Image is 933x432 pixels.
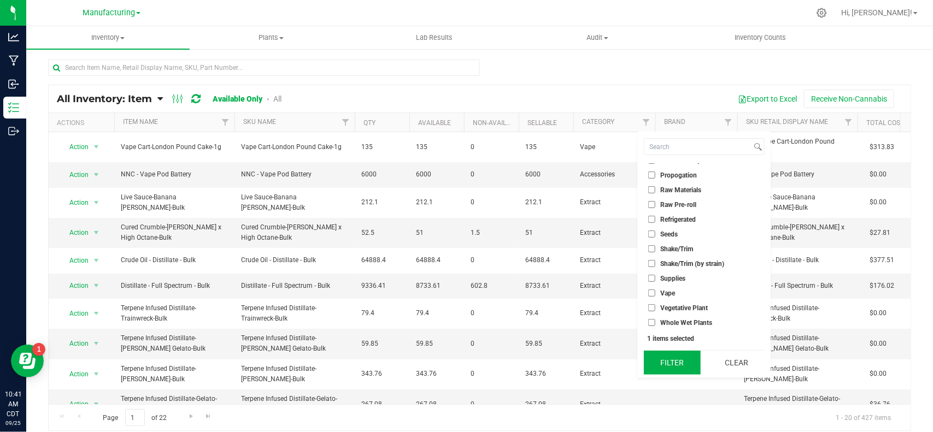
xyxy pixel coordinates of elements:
[516,26,679,49] a: Audit
[744,333,851,354] span: Terpene Infused Distillate-[PERSON_NAME] Gelato-Bulk
[57,119,110,127] div: Actions
[121,142,228,152] span: Vape Cart-London Pound Cake-1g
[648,216,655,223] input: Refrigerated
[121,303,228,324] span: Terpene Infused Distillate-Trainwreck-Bulk
[719,113,737,132] a: Filter
[241,333,348,354] span: Terpene Infused Distillate-[PERSON_NAME] Gelato-Bulk
[746,118,828,126] a: SKU Retail Display Name
[864,225,896,241] span: $27.81
[471,142,512,152] span: 0
[648,230,655,238] input: Seeds
[525,399,567,410] span: 267.08
[637,113,655,132] a: Filter
[60,225,89,240] span: Action
[525,281,567,291] span: 8733.61
[517,33,679,43] span: Audit
[26,26,190,49] a: Inventory
[471,369,512,379] span: 0
[744,192,851,213] span: NNC-Live Sauce-Banana [PERSON_NAME]-Bulk
[864,139,900,155] span: $313.83
[90,366,103,382] span: select
[416,228,457,238] span: 51
[5,389,21,419] p: 10:41 AM CDT
[525,197,567,208] span: 212.1
[708,351,765,375] button: Clear
[648,319,655,326] input: Whole Wet Plants
[864,252,900,268] span: $377.51
[648,171,655,179] input: Propogation
[123,118,158,126] a: Item Name
[121,169,228,180] span: NNC - Vape Pod Battery
[90,225,103,240] span: select
[660,246,693,252] span: Shake/Trim
[679,26,842,49] a: Inventory Counts
[744,169,851,180] span: NNC - Vape Pod Battery
[241,192,348,213] span: Live Sauce-Banana [PERSON_NAME]-Bulk
[580,228,649,238] span: Extract
[361,308,403,318] span: 79.4
[864,194,892,210] span: $0.00
[580,369,649,379] span: Extract
[644,139,752,155] input: Search
[582,118,614,126] a: Category
[418,119,451,127] a: Available
[473,119,521,127] a: Non-Available
[273,94,281,103] a: All
[660,202,696,208] span: Raw Pre-roll
[353,26,516,49] a: Lab Results
[60,139,89,155] span: Action
[416,142,457,152] span: 135
[60,278,89,293] span: Action
[125,409,145,426] input: 1
[90,397,103,412] span: select
[416,169,457,180] span: 6000
[213,94,263,103] a: Available Only
[744,137,851,157] span: NNC-Vape Cart-London Pound Cake-1g
[216,113,234,132] a: Filter
[580,142,649,152] span: Vape
[648,260,655,267] input: Shake/Trim (by strain)
[93,409,176,426] span: Page of 22
[660,261,724,267] span: Shake/Trim (by strain)
[527,119,557,127] a: Sellable
[416,339,457,349] span: 59.85
[241,142,348,152] span: Vape Cart-London Pound Cake-1g
[644,351,700,375] button: Filter
[241,394,348,415] span: Terpene Infused Distillate-Gelato-Bulk
[471,197,512,208] span: 0
[90,278,103,293] span: select
[864,305,892,321] span: $0.00
[580,339,649,349] span: Extract
[241,255,348,265] span: Crude Oil - Distillate - Bulk
[241,169,348,180] span: NNC - Vape Pod Battery
[525,228,567,238] span: 51
[57,93,152,105] span: All Inventory: Item
[32,343,45,356] iframe: Resource center unread badge
[241,303,348,324] span: Terpene Infused Distillate-Trainwreck-Bulk
[864,278,900,294] span: $176.02
[121,192,228,213] span: Live Sauce-Banana [PERSON_NAME]-Bulk
[26,33,190,43] span: Inventory
[361,399,403,410] span: 267.08
[580,255,649,265] span: Extract
[5,419,21,427] p: 09/25
[337,113,355,132] a: Filter
[90,253,103,268] span: select
[580,308,649,318] span: Extract
[648,245,655,252] input: Shake/Trim
[866,119,904,127] a: Total Cost
[416,197,457,208] span: 212.1
[471,308,512,318] span: 0
[241,281,348,291] span: Distillate - Full Spectrum - Bulk
[525,255,567,265] span: 64888.4
[660,319,712,326] span: Whole Wet Plants
[361,228,403,238] span: 52.5
[363,119,375,127] a: Qty
[361,281,403,291] span: 9336.41
[664,118,685,126] a: Brand
[471,228,512,238] span: 1.5
[57,93,157,105] a: All Inventory: Item
[648,201,655,208] input: Raw Pre-roll
[416,308,457,318] span: 79.4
